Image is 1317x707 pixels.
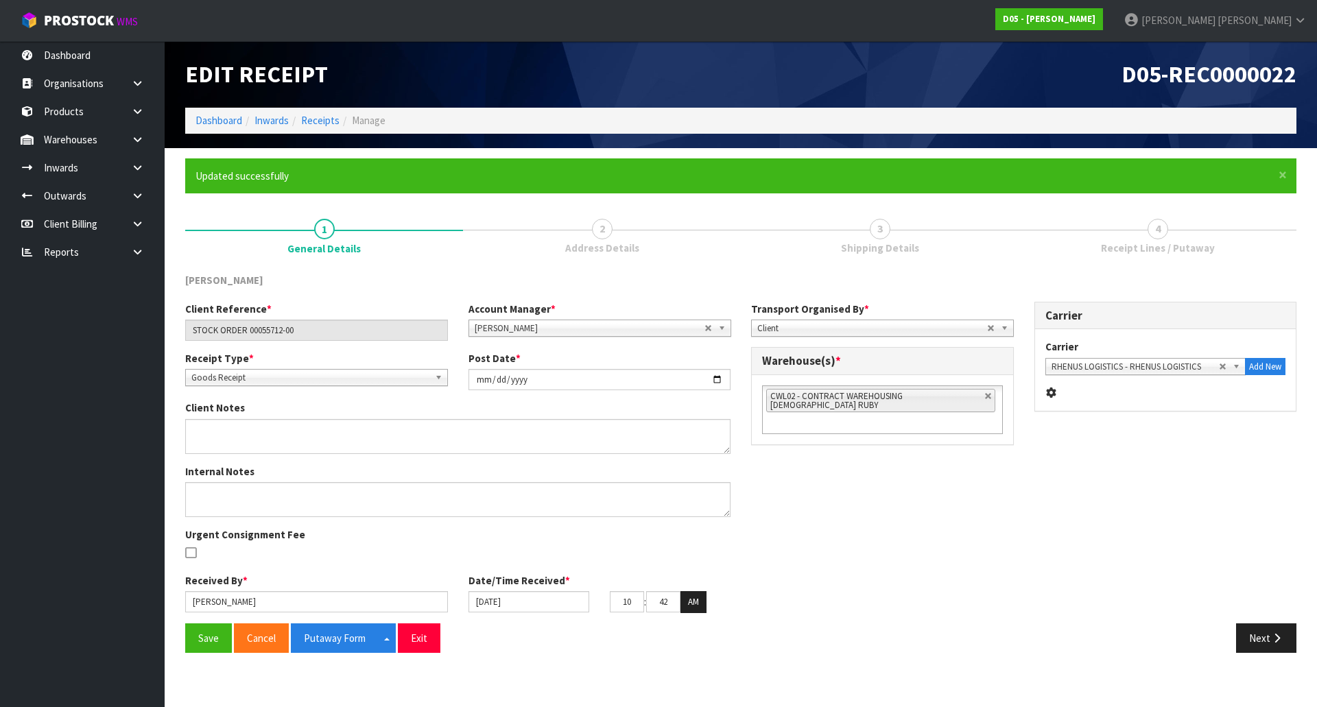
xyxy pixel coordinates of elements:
input: Date/Time received [468,591,589,612]
label: Received By [185,573,248,588]
span: General Details [287,241,361,256]
span: Manage [352,114,385,127]
span: 3 [870,219,890,239]
span: Receipt Lines / Putaway [1101,241,1215,255]
label: Account Manager [468,302,556,316]
span: Goods Receipt [191,370,429,386]
input: MM [646,591,680,612]
a: D05 - [PERSON_NAME] [995,8,1103,30]
h3: Carrier [1045,309,1286,322]
input: Client Reference [185,320,448,341]
span: [PERSON_NAME] [475,320,704,337]
label: Internal Notes [185,464,254,479]
span: General Details [185,263,1296,663]
a: Dashboard [195,114,242,127]
span: Shipping Details [841,241,919,255]
label: Transport Organised By [751,302,869,316]
td: : [644,591,646,613]
label: Client Notes [185,400,245,415]
span: 2 [592,219,613,239]
label: Receipt Type [185,351,254,366]
label: Carrier [1045,339,1078,354]
button: Next [1236,623,1296,653]
span: Edit Receipt [185,60,328,88]
span: Updated successfully [195,169,289,182]
span: Address Details [565,241,639,255]
small: WMS [117,15,138,28]
input: HH [610,591,644,612]
button: Save [185,623,232,653]
label: Urgent Consignment Fee [185,527,305,542]
span: 4 [1148,219,1168,239]
span: CWL02 - CONTRACT WAREHOUSING [DEMOGRAPHIC_DATA] RUBY [770,390,903,411]
span: [PERSON_NAME] [185,274,263,287]
h3: Warehouse(s) [762,355,1003,368]
span: D05-REC0000022 [1122,60,1296,88]
button: Putaway Form [291,623,379,653]
button: Exit [398,623,440,653]
button: Cancel [234,623,289,653]
button: AM [680,591,707,613]
label: Client Reference [185,302,272,316]
span: Client [757,320,987,337]
strong: D05 - [PERSON_NAME] [1003,13,1095,25]
label: Date/Time Received [468,573,570,588]
span: [PERSON_NAME] [1218,14,1292,27]
span: 1 [314,219,335,239]
span: ProStock [44,12,114,29]
label: Post Date [468,351,521,366]
span: [PERSON_NAME] [1141,14,1215,27]
img: cube-alt.png [21,12,38,29]
button: Add New [1245,358,1285,376]
a: Inwards [254,114,289,127]
a: Receipts [301,114,340,127]
span: RHENUS LOGISTICS - RHENUS LOGISTICS [1052,359,1220,375]
span: × [1279,165,1287,184]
